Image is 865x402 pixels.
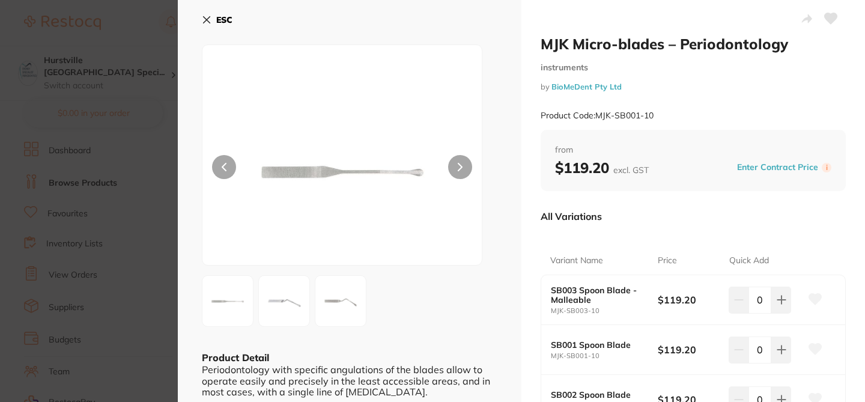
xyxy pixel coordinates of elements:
img: c2IwMDItanBn [319,279,362,323]
b: SB003 Spoon Blade - Malleable [551,285,647,305]
button: Enter Contract Price [733,162,822,173]
b: $119.20 [555,159,649,177]
b: ESC [216,14,232,25]
b: $119.20 [658,293,722,306]
span: excl. GST [613,165,649,175]
img: c2IwMDMtanBn [206,279,249,323]
span: from [555,144,831,156]
p: Price [658,255,677,267]
h2: MJK Micro-blades – Periodontology [541,35,846,53]
p: All Variations [541,210,602,222]
small: instruments [541,62,846,73]
small: MJK-SB003-10 [551,307,658,315]
img: c2IwMDMtanBn [258,75,426,265]
b: SB002 Spoon Blade [551,390,647,400]
button: ESC [202,10,232,30]
small: MJK-SB001-10 [551,352,658,360]
label: i [822,163,831,172]
b: SB001 Spoon Blade [551,340,647,350]
p: Quick Add [729,255,769,267]
p: Variant Name [550,255,603,267]
small: Product Code: MJK-SB001-10 [541,111,654,121]
div: Periodontology with specific angulations of the blades allow to operate easily and precisely in t... [202,364,497,397]
small: by [541,82,846,91]
b: Product Detail [202,352,269,364]
img: c2IwMDEtanBn [263,279,306,323]
a: BioMeDent Pty Ltd [551,82,622,91]
b: $119.20 [658,343,722,356]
